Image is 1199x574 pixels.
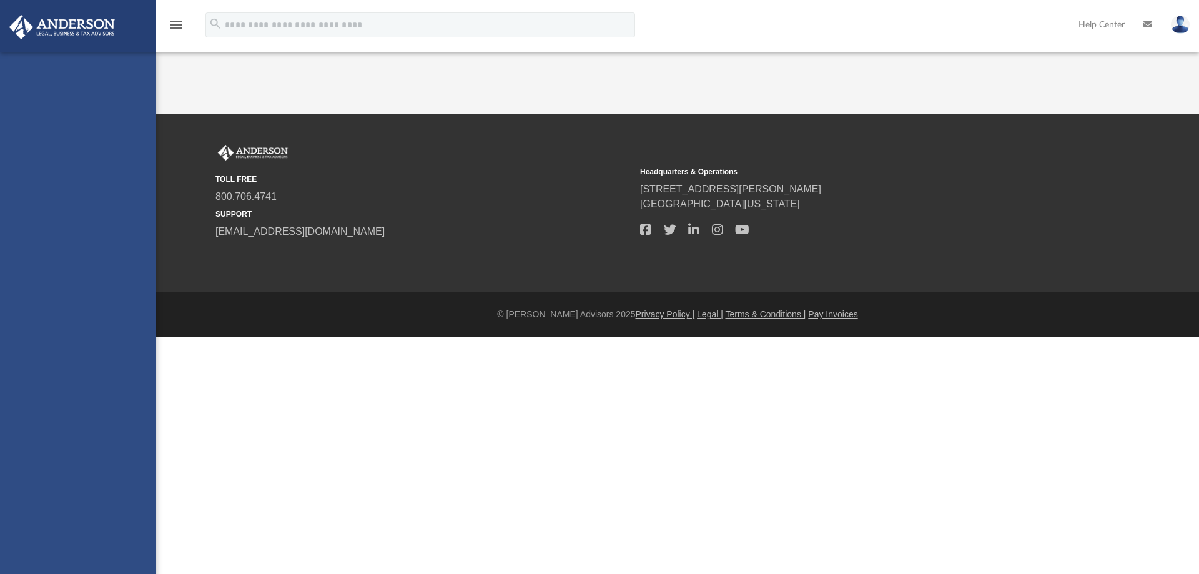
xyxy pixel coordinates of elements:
a: [STREET_ADDRESS][PERSON_NAME] [640,184,821,194]
img: User Pic [1171,16,1190,34]
img: Anderson Advisors Platinum Portal [6,15,119,39]
img: Anderson Advisors Platinum Portal [215,145,290,161]
a: Pay Invoices [808,309,857,319]
small: TOLL FREE [215,174,631,185]
a: menu [169,24,184,32]
a: [EMAIL_ADDRESS][DOMAIN_NAME] [215,226,385,237]
a: Terms & Conditions | [726,309,806,319]
i: search [209,17,222,31]
a: Privacy Policy | [636,309,695,319]
small: SUPPORT [215,209,631,220]
a: [GEOGRAPHIC_DATA][US_STATE] [640,199,800,209]
a: Legal | [697,309,723,319]
a: 800.706.4741 [215,191,277,202]
div: © [PERSON_NAME] Advisors 2025 [156,308,1199,321]
small: Headquarters & Operations [640,166,1056,177]
i: menu [169,17,184,32]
